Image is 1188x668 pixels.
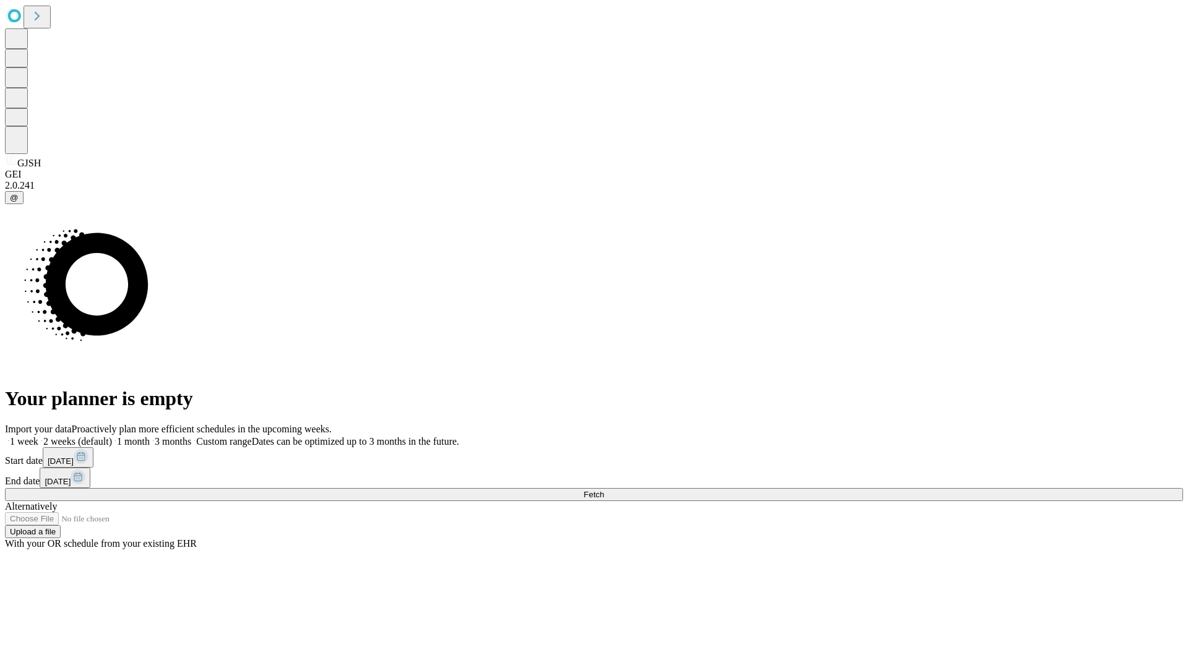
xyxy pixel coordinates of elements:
h1: Your planner is empty [5,387,1183,410]
span: 1 week [10,436,38,447]
span: 1 month [117,436,150,447]
span: Fetch [583,490,604,499]
span: Dates can be optimized up to 3 months in the future. [252,436,459,447]
div: End date [5,468,1183,488]
span: [DATE] [48,456,74,466]
span: With your OR schedule from your existing EHR [5,538,197,549]
span: 3 months [155,436,191,447]
span: [DATE] [45,477,71,486]
span: @ [10,193,19,202]
button: @ [5,191,24,204]
div: GEI [5,169,1183,180]
button: Upload a file [5,525,61,538]
span: Custom range [196,436,251,447]
span: Alternatively [5,501,57,512]
button: [DATE] [43,447,93,468]
span: GJSH [17,158,41,168]
span: 2 weeks (default) [43,436,112,447]
span: Import your data [5,424,72,434]
button: [DATE] [40,468,90,488]
span: Proactively plan more efficient schedules in the upcoming weeks. [72,424,332,434]
div: 2.0.241 [5,180,1183,191]
div: Start date [5,447,1183,468]
button: Fetch [5,488,1183,501]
